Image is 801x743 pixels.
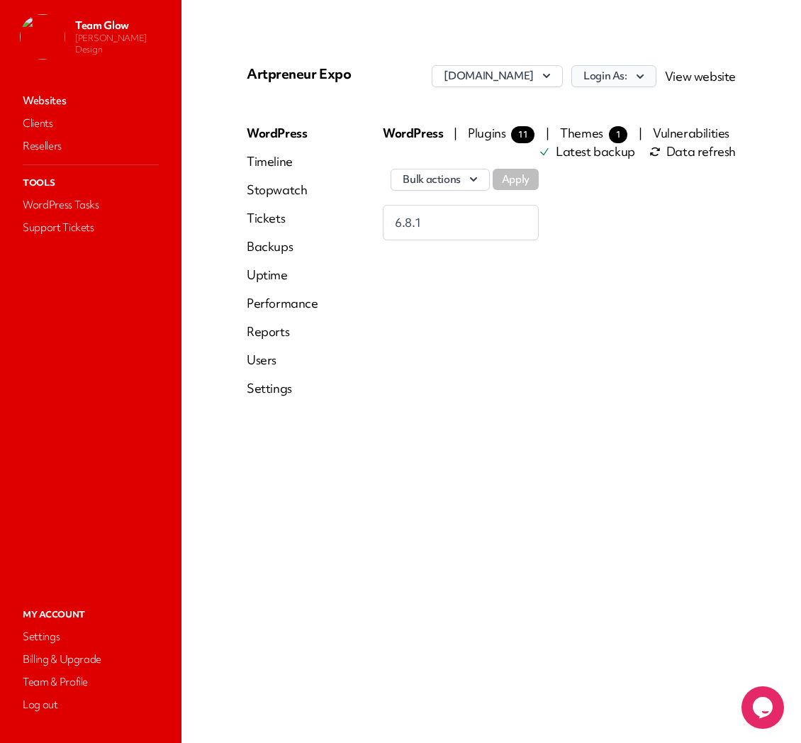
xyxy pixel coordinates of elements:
p: Tools [20,174,162,192]
span: WordPress [383,125,445,141]
a: Tickets [247,210,318,227]
p: Team Glow [75,18,170,33]
p: [PERSON_NAME] Design [75,33,170,55]
a: Support Tickets [20,218,162,238]
a: WordPress Tasks [20,195,162,215]
a: Billing & Upgrade [20,649,162,669]
button: Bulk actions [391,169,490,191]
p: Artpreneur Expo [247,65,410,82]
span: Vulnerabilities [653,125,729,141]
span: Plugins [468,125,534,141]
button: Login As: [571,65,656,87]
span: | [639,125,642,141]
span: Data refresh [649,146,736,157]
a: Team & Profile [20,672,162,692]
a: Settings [20,627,162,647]
span: 11 [511,126,534,143]
iframe: chat widget [741,686,787,729]
a: Uptime [247,267,318,284]
span: Themes [560,125,627,141]
a: Websites [20,91,162,111]
a: WordPress [247,125,318,142]
a: View website [665,68,736,84]
span: | [454,125,457,141]
button: [DOMAIN_NAME] [432,65,562,87]
a: Clients [20,113,162,133]
a: Performance [247,295,318,312]
a: Reports [247,323,318,340]
a: Resellers [20,136,162,156]
a: Latest backup [539,146,635,157]
span: | [546,125,549,141]
span: 6.8.1 [395,214,422,231]
a: Settings [247,380,318,397]
a: Users [247,352,318,369]
a: Log out [20,695,162,715]
button: Apply [493,169,539,190]
p: My Account [20,605,162,624]
a: Backups [247,238,318,255]
a: Timeline [247,153,318,170]
span: 1 [609,126,628,143]
a: Stopwatch [247,181,318,199]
